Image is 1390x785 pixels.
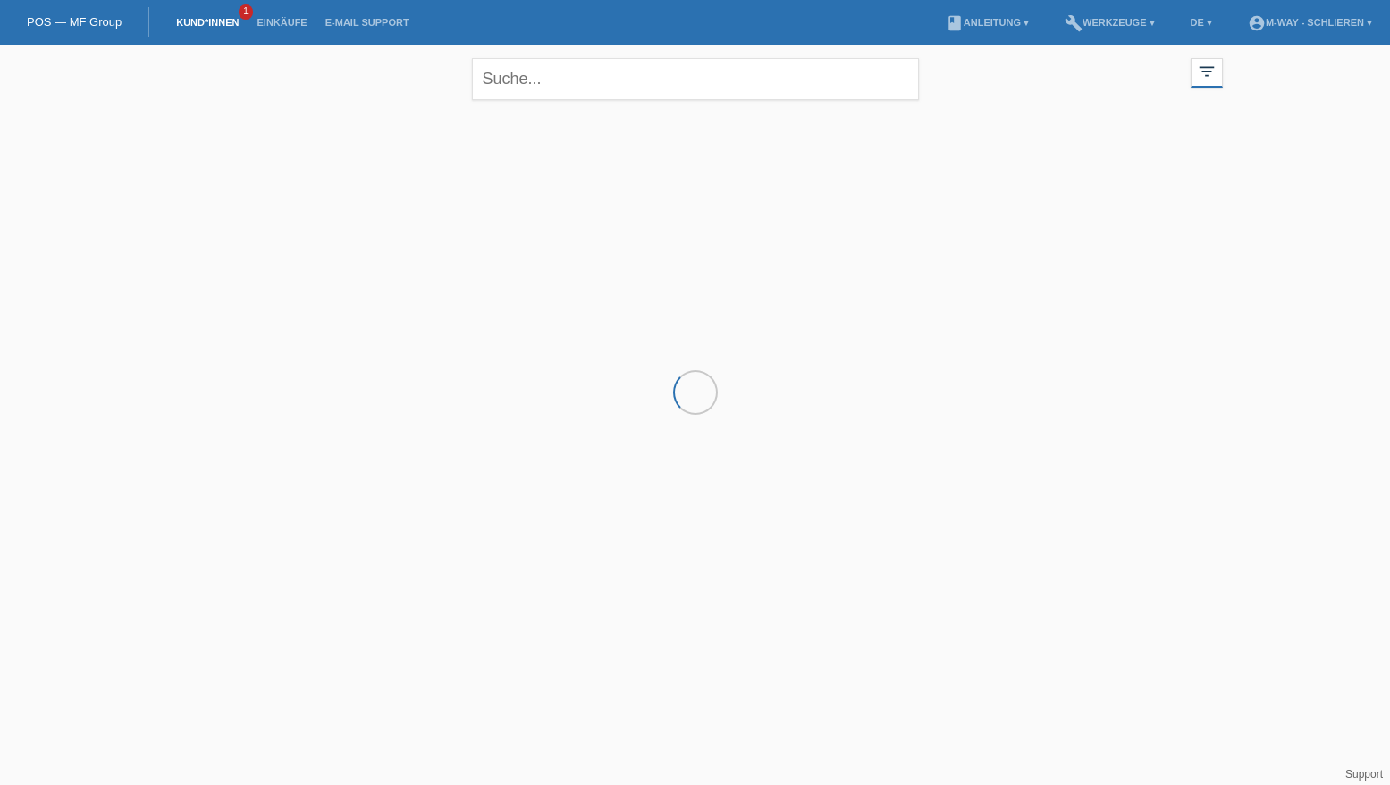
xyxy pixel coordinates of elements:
[937,17,1038,28] a: bookAnleitung ▾
[248,17,316,28] a: Einkäufe
[167,17,248,28] a: Kund*innen
[472,58,919,100] input: Suche...
[1239,17,1381,28] a: account_circlem-way - Schlieren ▾
[316,17,418,28] a: E-Mail Support
[1065,14,1083,32] i: build
[946,14,964,32] i: book
[27,15,122,29] a: POS — MF Group
[1248,14,1266,32] i: account_circle
[1056,17,1164,28] a: buildWerkzeuge ▾
[1182,17,1221,28] a: DE ▾
[1345,768,1383,781] a: Support
[239,4,253,20] span: 1
[1197,62,1217,81] i: filter_list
